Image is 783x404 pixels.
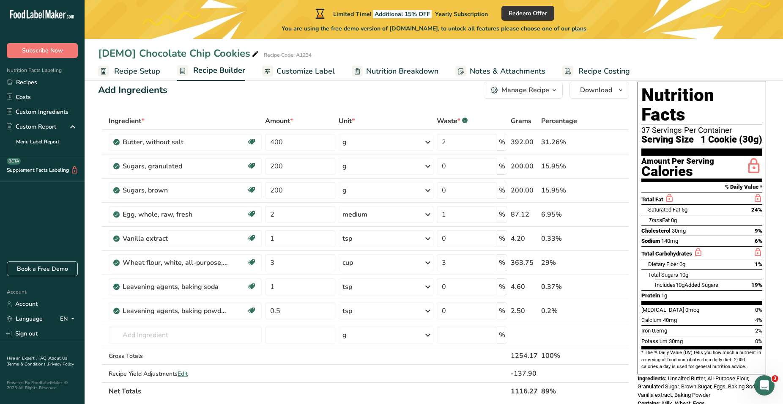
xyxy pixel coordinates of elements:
[648,206,680,213] span: Saturated Fat
[682,206,687,213] span: 5g
[509,382,539,400] th: 1116.27
[641,238,660,244] span: Sodium
[342,330,347,340] div: g
[264,51,312,59] div: Recipe Code: A1234
[339,116,355,126] span: Unit
[123,185,228,195] div: Sugars, brown
[7,261,78,276] a: Book a Free Demo
[123,258,228,268] div: Wheat flour, white, all-purpose, self-rising, enriched
[511,368,538,379] div: -137.90
[641,85,762,124] h1: Nutrition Facts
[98,83,167,97] div: Add Ingredients
[541,185,589,195] div: 15.95%
[661,238,678,244] span: 140mg
[511,351,538,361] div: 1254.17
[48,361,74,367] a: Privacy Policy
[541,351,589,361] div: 100%
[501,6,554,21] button: Redeem Offer
[511,116,531,126] span: Grams
[177,61,245,81] a: Recipe Builder
[641,307,684,313] span: [MEDICAL_DATA]
[109,352,262,360] div: Gross Totals
[7,158,21,165] div: BETA
[652,327,667,334] span: 0.5mg
[578,66,630,77] span: Recipe Costing
[511,234,538,244] div: 4.20
[641,250,692,257] span: Total Carbohydrates
[562,62,630,81] a: Recipe Costing
[470,66,545,77] span: Notes & Attachments
[277,66,335,77] span: Customize Label
[569,82,629,99] button: Download
[342,209,367,220] div: medium
[754,375,775,396] iframe: Intercom live chat
[123,282,228,292] div: Leavening agents, baking soda
[7,355,67,367] a: About Us .
[7,311,43,326] a: Language
[342,234,352,244] div: tsp
[641,338,668,344] span: Potassium
[755,317,762,323] span: 4%
[265,116,293,126] span: Amount
[282,24,586,33] span: You are using the free demo version of [DOMAIN_NAME], to unlock all features please choose one of...
[541,137,589,147] div: 31.26%
[342,185,347,195] div: g
[7,380,78,390] div: Powered By FoodLabelMaker © 2025 All Rights Reserved
[755,327,762,334] span: 2%
[641,165,714,178] div: Calories
[342,282,352,292] div: tsp
[511,282,538,292] div: 4.60
[701,135,762,145] span: 1 Cookie (30g)
[7,355,37,361] a: Hire an Expert .
[541,234,589,244] div: 0.33%
[60,314,78,324] div: EN
[123,209,228,220] div: Egg, whole, raw, fresh
[342,258,353,268] div: cup
[663,317,677,323] span: 40mg
[541,282,589,292] div: 0.37%
[342,137,347,147] div: g
[178,370,188,378] span: Edit
[366,66,438,77] span: Nutrition Breakdown
[541,209,589,220] div: 6.95%
[641,126,762,135] div: 37 Servings Per Container
[511,161,538,171] div: 200.00
[672,228,686,234] span: 30mg
[641,135,694,145] span: Serving Size
[641,327,651,334] span: Iron
[193,65,245,76] span: Recipe Builder
[7,122,56,131] div: Custom Report
[541,306,589,316] div: 0.2%
[669,338,683,344] span: 30mg
[685,307,699,313] span: 0mcg
[511,185,538,195] div: 200.00
[661,292,667,299] span: 1g
[641,292,660,299] span: Protein
[641,349,762,370] section: * The % Daily Value (DV) tells you how much a nutrient in a serving of food contributes to a dail...
[655,282,718,288] span: Includes Added Sugars
[641,228,671,234] span: Cholesterol
[501,85,549,95] div: Manage Recipe
[455,62,545,81] a: Notes & Attachments
[109,327,262,344] input: Add Ingredient
[755,261,762,267] span: 1%
[437,116,468,126] div: Waste
[641,196,663,203] span: Total Fat
[114,66,160,77] span: Recipe Setup
[541,116,577,126] span: Percentage
[342,306,352,316] div: tsp
[123,306,228,316] div: Leavening agents, baking powder, low-sodium
[98,46,260,61] div: [DEMO] Chocolate Chip Cookies
[648,261,678,267] span: Dietary Fiber
[352,62,438,81] a: Nutrition Breakdown
[7,361,48,367] a: Terms & Conditions .
[98,62,160,81] a: Recipe Setup
[484,82,563,99] button: Manage Recipe
[638,375,667,382] span: Ingredients:
[314,8,488,19] div: Limited Time!
[648,217,670,223] span: Fat
[511,209,538,220] div: 87.12
[511,306,538,316] div: 2.50
[107,382,509,400] th: Net Totals
[580,85,612,95] span: Download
